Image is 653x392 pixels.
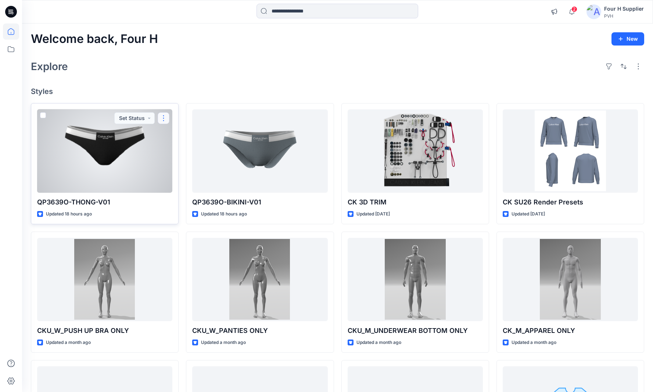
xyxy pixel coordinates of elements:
img: avatar [586,4,601,19]
p: Updated a month ago [356,339,401,346]
p: Updated [DATE] [356,210,390,218]
span: 2 [571,6,577,12]
h4: Styles [31,87,644,96]
p: CKU_M_UNDERWEAR BOTTOM ONLY [348,326,483,336]
a: CK 3D TRIM [348,109,483,193]
p: QP3639O-THONG-V01 [37,197,172,207]
p: CK 3D TRIM [348,197,483,207]
a: CKU_M_UNDERWEAR BOTTOM ONLY [348,238,483,321]
p: Updated 18 hours ago [201,210,247,218]
div: Four H Supplier [604,4,644,13]
p: CKU_W_PANTIES ONLY [192,326,327,336]
a: QP3639O-BIKINI-V01 [192,109,327,193]
p: Updated a month ago [512,339,556,346]
p: CKU_W_PUSH UP BRA ONLY [37,326,172,336]
p: Updated a month ago [201,339,246,346]
a: CK SU26 Render Presets [503,109,638,193]
div: PVH [604,13,644,19]
p: QP3639O-BIKINI-V01 [192,197,327,207]
h2: Welcome back, Four H [31,32,158,46]
p: Updated [DATE] [512,210,545,218]
a: QP3639O-THONG-V01 [37,109,172,193]
a: CKU_W_PUSH UP BRA ONLY [37,238,172,321]
p: CK_M_APPAREL ONLY [503,326,638,336]
a: CK_M_APPAREL ONLY [503,238,638,321]
button: New [611,32,644,46]
p: CK SU26 Render Presets [503,197,638,207]
p: Updated 18 hours ago [46,210,92,218]
p: Updated a month ago [46,339,91,346]
a: CKU_W_PANTIES ONLY [192,238,327,321]
h2: Explore [31,61,68,72]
